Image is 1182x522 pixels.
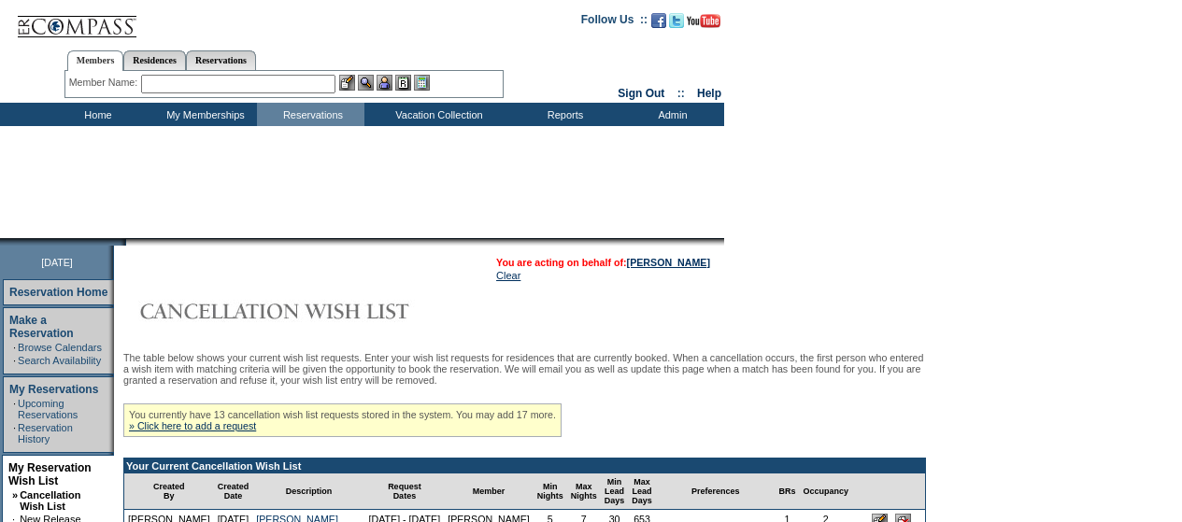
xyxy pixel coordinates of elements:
[651,19,666,30] a: Become our fan on Facebook
[628,473,656,510] td: Max Lead Days
[364,103,509,126] td: Vacation Collection
[9,383,98,396] a: My Reservations
[18,355,101,366] a: Search Availability
[69,75,141,91] div: Member Name:
[123,50,186,70] a: Residences
[18,422,73,444] a: Reservation History
[13,355,16,366] td: ·
[627,257,710,268] a: [PERSON_NAME]
[687,19,720,30] a: Subscribe to our YouTube Channel
[395,75,411,91] img: Reservations
[697,87,721,100] a: Help
[42,103,150,126] td: Home
[496,270,520,281] a: Clear
[123,403,562,437] div: You currently have 13 cancellation wish list requests stored in the system. You may add 17 more.
[124,473,214,510] td: Created By
[129,420,256,431] a: » Click here to add a request
[581,11,648,34] td: Follow Us ::
[651,13,666,28] img: Become our fan on Facebook
[339,75,355,91] img: b_edit.gif
[214,473,253,510] td: Created Date
[677,87,685,100] span: ::
[124,459,925,473] td: Your Current Cancellation Wish List
[13,398,16,420] td: ·
[414,75,430,91] img: b_calculator.gif
[120,238,126,246] img: promoShadowLeftCorner.gif
[377,75,392,91] img: Impersonate
[444,473,534,510] td: Member
[656,473,776,510] td: Preferences
[365,473,445,510] td: Request Dates
[567,473,601,510] td: Max Nights
[669,19,684,30] a: Follow us on Twitter
[67,50,124,71] a: Members
[799,473,852,510] td: Occupancy
[8,461,92,487] a: My Reservation Wish List
[126,238,128,246] img: blank.gif
[496,257,710,268] span: You are acting on behalf of:
[9,286,107,299] a: Reservation Home
[20,489,80,512] a: Cancellation Wish List
[617,103,724,126] td: Admin
[18,398,78,420] a: Upcoming Reservations
[687,14,720,28] img: Subscribe to our YouTube Channel
[9,314,74,340] a: Make a Reservation
[358,75,374,91] img: View
[123,292,497,330] img: Cancellation Wish List
[257,103,364,126] td: Reservations
[601,473,629,510] td: Min Lead Days
[534,473,567,510] td: Min Nights
[618,87,664,100] a: Sign Out
[252,473,364,510] td: Description
[13,342,16,353] td: ·
[186,50,256,70] a: Reservations
[509,103,617,126] td: Reports
[18,342,102,353] a: Browse Calendars
[13,422,16,444] td: ·
[41,257,73,268] span: [DATE]
[775,473,799,510] td: BRs
[150,103,257,126] td: My Memberships
[669,13,684,28] img: Follow us on Twitter
[12,489,18,501] b: »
